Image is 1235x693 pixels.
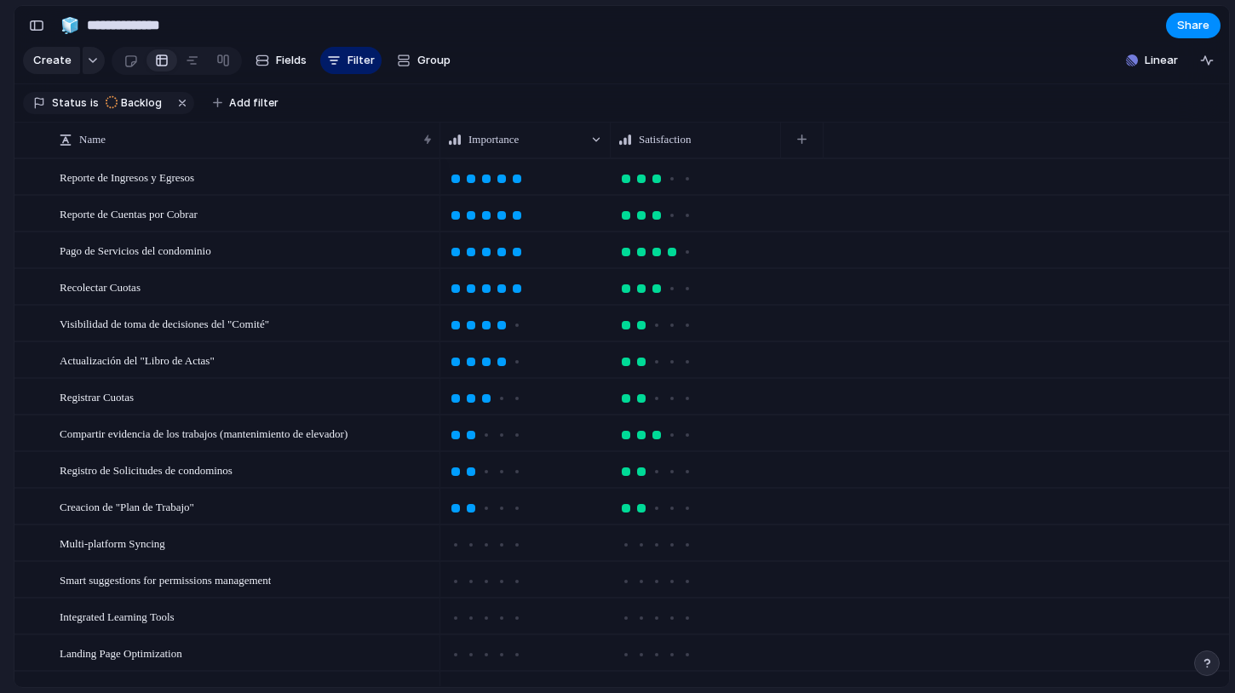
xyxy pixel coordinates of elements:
span: Linear [1145,52,1178,69]
span: Add filter [229,95,279,111]
button: Add filter [203,91,289,115]
button: Backlog [101,94,172,112]
button: Fields [249,47,313,74]
span: Share [1177,17,1209,34]
span: Create [33,52,72,69]
button: Filter [320,47,382,74]
div: 🧊 [60,14,79,37]
button: is [87,94,102,112]
span: Fields [276,52,307,69]
button: Linear [1119,48,1185,73]
span: Pago de Servicios del condominio [60,240,211,260]
span: Registrar Cuotas [60,387,134,406]
span: Satisfaction [639,131,691,148]
span: Smart suggestions for permissions management [60,570,271,589]
span: is [90,95,99,111]
span: Group [417,52,451,69]
button: Create [23,47,80,74]
span: Filter [348,52,375,69]
button: Share [1166,13,1221,38]
span: Integrated Learning Tools [60,606,175,626]
button: Group [388,47,459,74]
span: Registro de Solicitudes de condominos [60,460,233,479]
span: Reporte de Ingresos y Egresos [60,167,194,186]
span: Landing Page Optimization [60,643,182,662]
span: Visibilidad de toma de decisiones del "Comité" [60,313,269,333]
span: Backlog [121,95,162,111]
span: Recolectar Cuotas [60,277,141,296]
span: Importance [468,131,519,148]
span: Compartir evidencia de los trabajos (mantenimiento de elevador) [60,423,348,443]
span: Creacion de "Plan de Trabajo" [60,496,194,516]
span: Reporte de Cuentas por Cobrar [60,203,198,223]
span: Multi-platform Syncing [60,533,165,553]
span: Name [79,131,106,148]
span: Actualización del "Libro de Actas" [60,350,215,369]
button: 🧊 [56,12,83,39]
span: Status [52,95,87,111]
